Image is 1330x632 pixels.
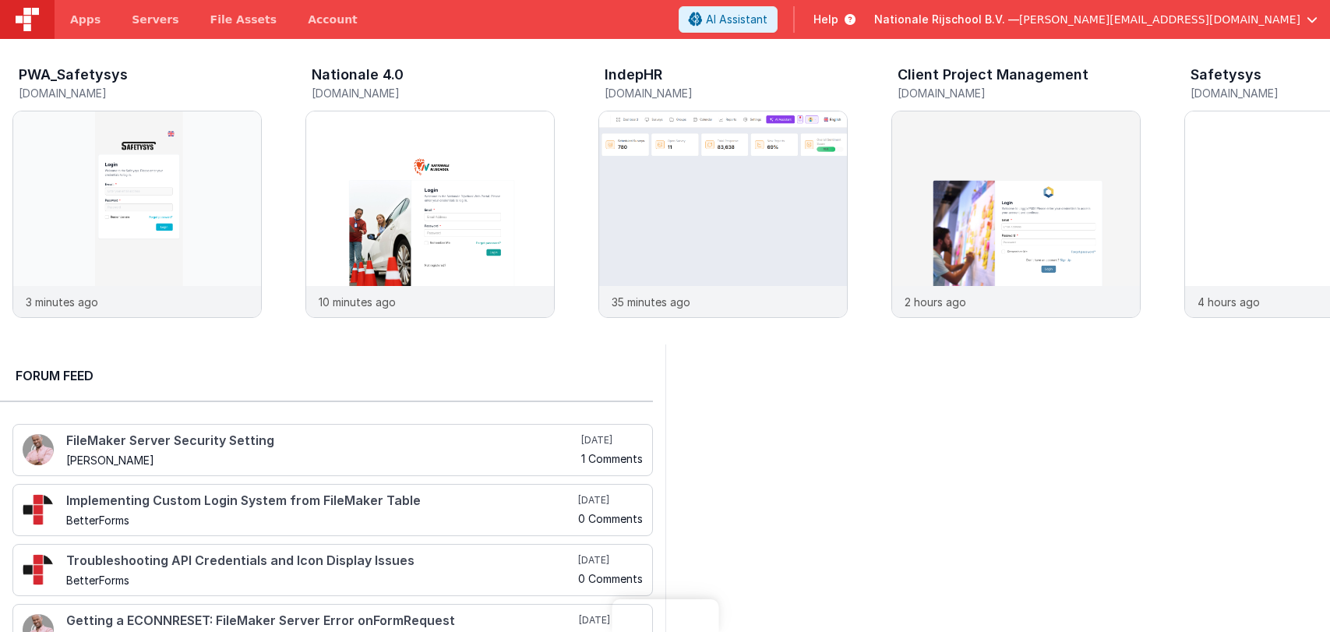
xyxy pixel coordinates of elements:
p: 4 hours ago [1198,294,1260,310]
h5: 1 Comments [581,453,643,464]
h5: [DATE] [578,554,643,567]
button: Nationale Rijschool B.V. — [PERSON_NAME][EMAIL_ADDRESS][DOMAIN_NAME] [874,12,1318,27]
h4: Getting a ECONNRESET: FileMaker Server Error onFormRequest [66,614,576,628]
h5: [DOMAIN_NAME] [898,87,1141,99]
h5: BetterForms [66,574,575,586]
span: Apps [70,12,101,27]
h4: FileMaker Server Security Setting [66,434,578,448]
h4: Implementing Custom Login System from FileMaker Table [66,494,575,508]
h4: Troubleshooting API Credentials and Icon Display Issues [66,554,575,568]
h5: 0 Comments [578,513,643,524]
h2: Forum Feed [16,366,637,385]
p: 35 minutes ago [612,294,690,310]
h5: [PERSON_NAME] [66,454,578,466]
span: [PERSON_NAME][EMAIL_ADDRESS][DOMAIN_NAME] [1019,12,1300,27]
img: 411_2.png [23,434,54,465]
h5: [DOMAIN_NAME] [312,87,555,99]
h5: [DOMAIN_NAME] [605,87,848,99]
img: 295_2.png [23,554,54,585]
h5: [DATE] [581,434,643,447]
h5: [DOMAIN_NAME] [19,87,262,99]
h5: [DATE] [578,494,643,507]
iframe: Marker.io feedback button [612,599,718,632]
button: AI Assistant [679,6,778,33]
h3: Safetysys [1191,67,1261,83]
h3: Nationale 4.0 [312,67,404,83]
span: Help [813,12,838,27]
h3: IndepHR [605,67,662,83]
span: AI Assistant [706,12,767,27]
h5: BetterForms [66,514,575,526]
img: 295_2.png [23,494,54,525]
h5: 0 Comments [578,573,643,584]
p: 10 minutes ago [319,294,396,310]
h5: [DATE] [579,614,643,627]
span: File Assets [210,12,277,27]
span: Servers [132,12,178,27]
a: Implementing Custom Login System from FileMaker Table BetterForms [DATE] 0 Comments [12,484,653,536]
span: Nationale Rijschool B.V. — [874,12,1019,27]
h3: PWA_Safetysys [19,67,128,83]
p: 2 hours ago [905,294,966,310]
a: FileMaker Server Security Setting [PERSON_NAME] [DATE] 1 Comments [12,424,653,476]
a: Troubleshooting API Credentials and Icon Display Issues BetterForms [DATE] 0 Comments [12,544,653,596]
h3: Client Project Management [898,67,1088,83]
